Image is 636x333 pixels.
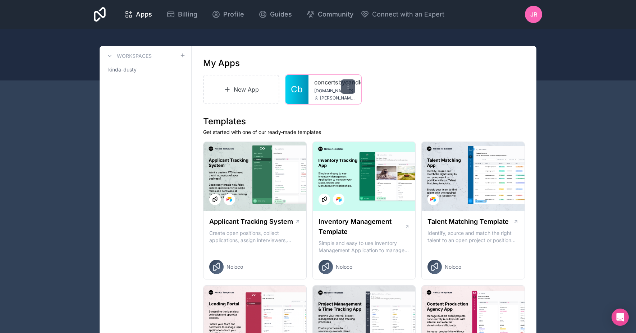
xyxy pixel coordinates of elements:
a: New App [203,75,279,104]
h1: Inventory Management Template [319,217,405,237]
span: Noloco [227,263,243,270]
span: Profile [223,9,244,19]
h1: Templates [203,116,525,127]
img: Airtable Logo [430,196,436,202]
span: Apps [136,9,152,19]
span: Billing [178,9,197,19]
h1: Applicant Tracking System [209,217,293,227]
a: Apps [119,6,158,22]
span: Community [318,9,353,19]
a: Profile [206,6,250,22]
span: kinda-dusty [108,66,137,73]
a: kinda-dusty [105,63,186,76]
a: Guides [253,6,298,22]
h1: My Apps [203,57,240,69]
span: [PERSON_NAME][EMAIL_ADDRESS][DOMAIN_NAME] [320,95,355,101]
span: Cb [291,84,303,95]
p: Simple and easy to use Inventory Management Application to manage your stock, orders and Manufact... [319,240,410,254]
a: Community [301,6,359,22]
span: JR [530,10,537,19]
span: Noloco [336,263,352,270]
img: Airtable Logo [336,196,342,202]
span: Connect with an Expert [372,9,444,19]
span: Guides [270,9,292,19]
a: Billing [161,6,203,22]
div: Open Intercom Messenger [612,309,629,326]
h1: Talent Matching Template [427,217,509,227]
img: Airtable Logo [227,196,232,202]
p: Identify, source and match the right talent to an open project or position with our Talent Matchi... [427,230,519,244]
h3: Workspaces [117,52,152,60]
a: [DOMAIN_NAME] [314,88,355,94]
a: Workspaces [105,52,152,60]
a: Cb [285,75,308,104]
span: [DOMAIN_NAME] [314,88,345,94]
a: concertsbycandlelight [314,78,355,87]
p: Get started with one of our ready-made templates [203,129,525,136]
span: Noloco [445,263,461,270]
p: Create open positions, collect applications, assign interviewers, centralise candidate feedback a... [209,230,301,244]
button: Connect with an Expert [361,9,444,19]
